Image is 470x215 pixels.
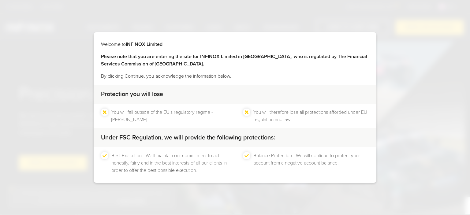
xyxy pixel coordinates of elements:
li: Balance Protection - We will continue to protect your account from a negative account balance. [253,152,369,174]
li: You will therefore lose all protections afforded under EU regulation and law. [253,109,369,123]
strong: Please note that you are entering the site for INFINOX Limited in [GEOGRAPHIC_DATA], who is regul... [101,54,367,67]
p: By clicking Continue, you acknowledge the information below. [101,72,369,80]
li: You will fall outside of the EU's regulatory regime - [PERSON_NAME]. [111,109,227,123]
strong: Protection you will lose [101,91,163,98]
li: Best Execution - We’ll maintain our commitment to act honestly, fairly and in the best interests ... [111,152,227,174]
strong: INFINOX Limited [126,41,162,47]
strong: Under FSC Regulation, we will provide the following protections: [101,134,275,141]
p: Welcome to [101,41,369,48]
